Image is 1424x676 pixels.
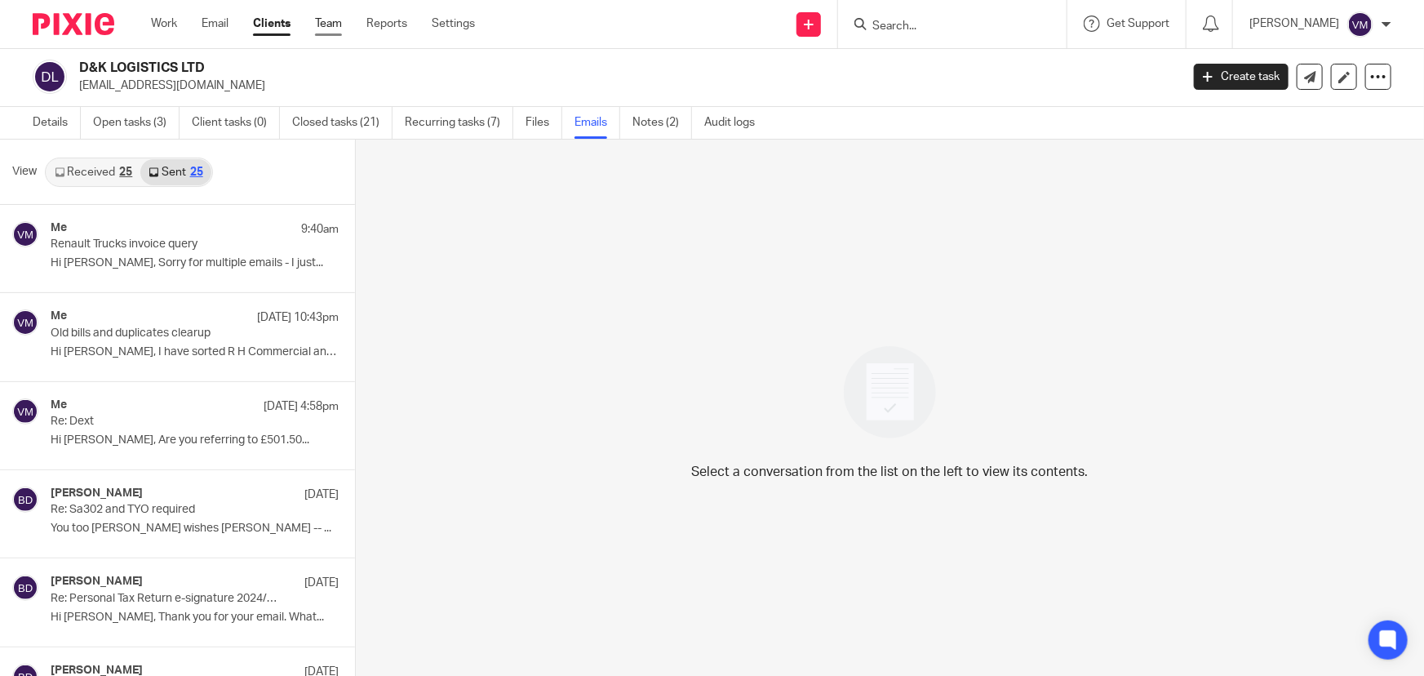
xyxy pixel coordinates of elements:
[151,16,177,32] a: Work
[304,575,339,591] p: [DATE]
[51,575,143,589] h4: [PERSON_NAME]
[12,398,38,425] img: svg%3E
[51,434,339,447] p: Hi [PERSON_NAME], Are you referring to £501.50...
[51,522,339,536] p: You too [PERSON_NAME] wishes [PERSON_NAME] -- ...
[304,487,339,503] p: [DATE]
[33,13,114,35] img: Pixie
[632,107,692,139] a: Notes (2)
[292,107,393,139] a: Closed tasks (21)
[833,336,947,449] img: image
[79,78,1169,94] p: [EMAIL_ADDRESS][DOMAIN_NAME]
[190,167,203,178] div: 25
[51,238,282,251] p: Renault Trucks invoice query
[257,309,339,326] p: [DATE] 10:43pm
[366,16,407,32] a: Reports
[692,462,1089,482] p: Select a conversation from the list on the left to view its contents.
[140,159,211,185] a: Sent25
[301,221,339,238] p: 9:40am
[1107,18,1169,29] span: Get Support
[1347,11,1373,38] img: svg%3E
[51,256,339,270] p: Hi [PERSON_NAME], Sorry for multiple emails - I just...
[51,611,339,625] p: Hi [PERSON_NAME], Thank you for your email. What...
[192,107,280,139] a: Client tasks (0)
[1194,64,1289,90] a: Create task
[12,163,37,180] span: View
[51,309,67,323] h4: Me
[432,16,475,32] a: Settings
[526,107,562,139] a: Files
[264,398,339,415] p: [DATE] 4:58pm
[51,415,282,429] p: Re: Dext
[119,167,132,178] div: 25
[12,221,38,247] img: svg%3E
[12,309,38,336] img: svg%3E
[51,327,282,340] p: Old bills and duplicates clearup
[51,487,143,500] h4: [PERSON_NAME]
[574,107,620,139] a: Emails
[33,60,67,94] img: svg%3E
[51,398,67,412] h4: Me
[1249,16,1339,32] p: [PERSON_NAME]
[704,107,767,139] a: Audit logs
[51,503,282,517] p: Re: Sa302 and TYO required
[405,107,513,139] a: Recurring tasks (7)
[51,221,67,235] h4: Me
[315,16,342,32] a: Team
[51,592,282,606] p: Re: Personal Tax Return e-signature 2024/2025
[253,16,291,32] a: Clients
[202,16,228,32] a: Email
[93,107,180,139] a: Open tasks (3)
[51,345,339,359] p: Hi [PERSON_NAME], I have sorted R H Commercial and...
[12,487,38,513] img: svg%3E
[33,107,81,139] a: Details
[12,575,38,601] img: svg%3E
[47,159,140,185] a: Received25
[871,20,1018,34] input: Search
[79,60,952,77] h2: D&K LOGISTICS LTD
